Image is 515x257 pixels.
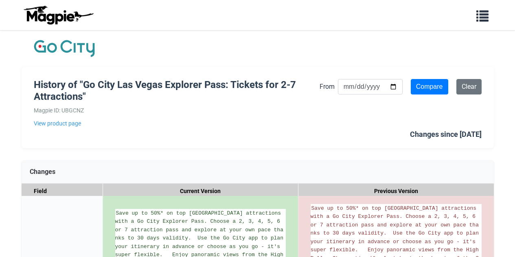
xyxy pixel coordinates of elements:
[456,79,482,94] a: Clear
[103,184,298,199] div: Current Version
[410,129,482,141] div: Changes since [DATE]
[411,79,448,94] input: Compare
[298,184,494,199] div: Previous Version
[22,5,95,25] img: logo-ab69f6fb50320c5b225c76a69d11143b.png
[34,119,320,128] a: View product page
[320,81,335,92] label: From
[22,160,494,184] div: Changes
[34,38,95,59] img: Company Logo
[34,79,320,103] h1: History of "Go City Las Vegas Explorer Pass: Tickets for 2-7 Attractions"
[22,184,103,199] div: Field
[34,106,320,115] div: Magpie ID: UBGCNZ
